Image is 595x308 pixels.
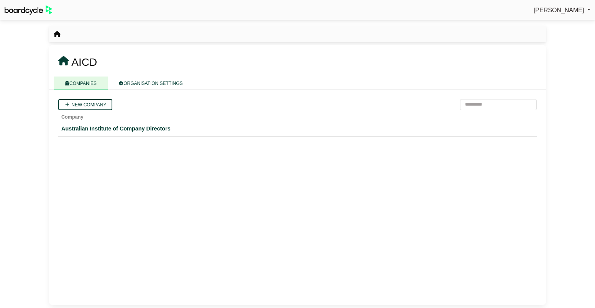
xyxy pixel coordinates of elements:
a: COMPANIES [54,77,108,90]
th: Company [58,110,537,121]
a: Australian Institute of Company Directors [61,124,534,133]
a: [PERSON_NAME] [534,5,590,15]
nav: breadcrumb [54,29,61,39]
a: ORGANISATION SETTINGS [108,77,194,90]
span: AICD [71,56,97,68]
a: New company [58,99,112,110]
span: [PERSON_NAME] [534,7,584,13]
img: BoardcycleBlackGreen-aaafeed430059cb809a45853b8cf6d952af9d84e6e89e1f1685b34bfd5cb7d64.svg [5,5,52,15]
